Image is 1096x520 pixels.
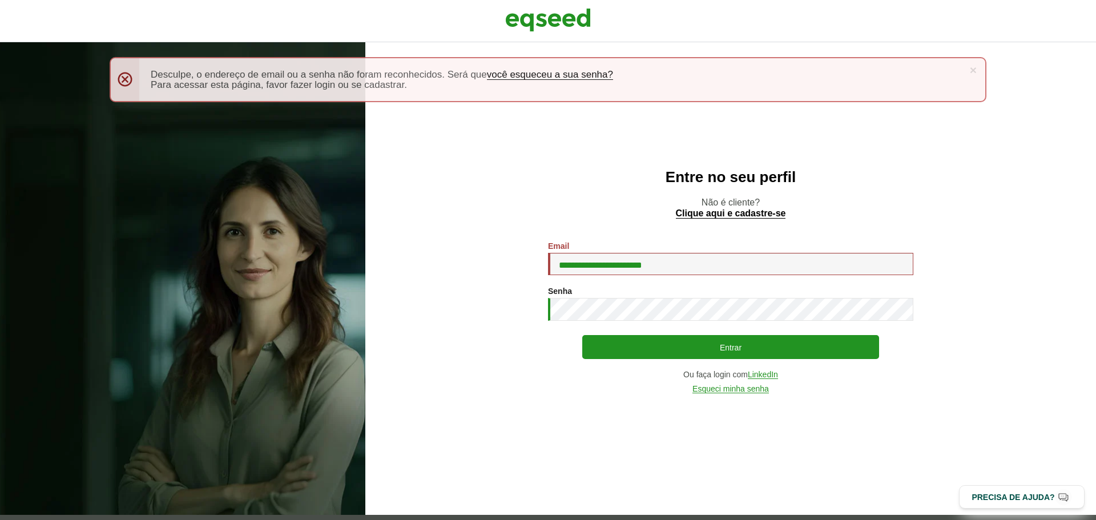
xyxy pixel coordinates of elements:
[548,370,913,379] div: Ou faça login com
[548,242,569,250] label: Email
[487,70,613,80] a: você esqueceu a sua senha?
[388,169,1073,186] h2: Entre no seu perfil
[970,64,977,76] a: ×
[582,335,879,359] button: Entrar
[676,209,786,219] a: Clique aqui e cadastre-se
[388,197,1073,219] p: Não é cliente?
[505,6,591,34] img: EqSeed Logo
[151,80,962,90] li: Para acessar esta página, favor fazer login ou se cadastrar.
[692,385,769,393] a: Esqueci minha senha
[151,70,962,80] li: Desculpe, o endereço de email ou a senha não foram reconhecidos. Será que
[548,287,572,295] label: Senha
[748,370,778,379] a: LinkedIn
